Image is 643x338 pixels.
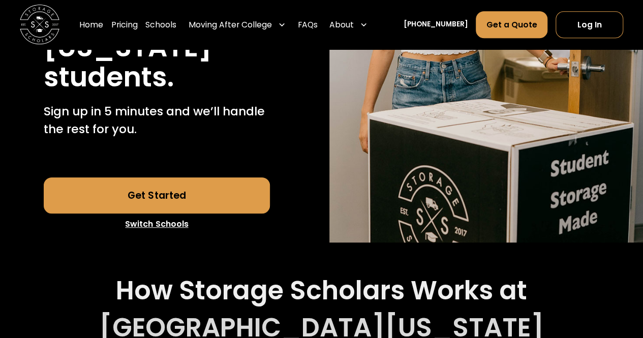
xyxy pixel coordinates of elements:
h2: How Storage Scholars Works at [116,275,527,306]
h1: students. [44,62,174,92]
div: About [329,19,354,30]
a: FAQs [298,11,318,39]
a: Get a Quote [476,11,547,38]
a: [PHONE_NUMBER] [404,20,468,30]
a: Pricing [111,11,138,39]
div: Moving After College [185,11,290,39]
img: Storage Scholars main logo [20,5,59,45]
a: Log In [556,11,623,38]
a: Schools [145,11,176,39]
div: Moving After College [189,19,272,30]
a: Get Started [44,177,269,213]
a: Switch Schools [44,213,269,235]
p: Sign up in 5 minutes and we’ll handle the rest for you. [44,102,269,138]
div: About [325,11,372,39]
h1: [GEOGRAPHIC_DATA][US_STATE] [44,2,348,62]
a: Home [79,11,103,39]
